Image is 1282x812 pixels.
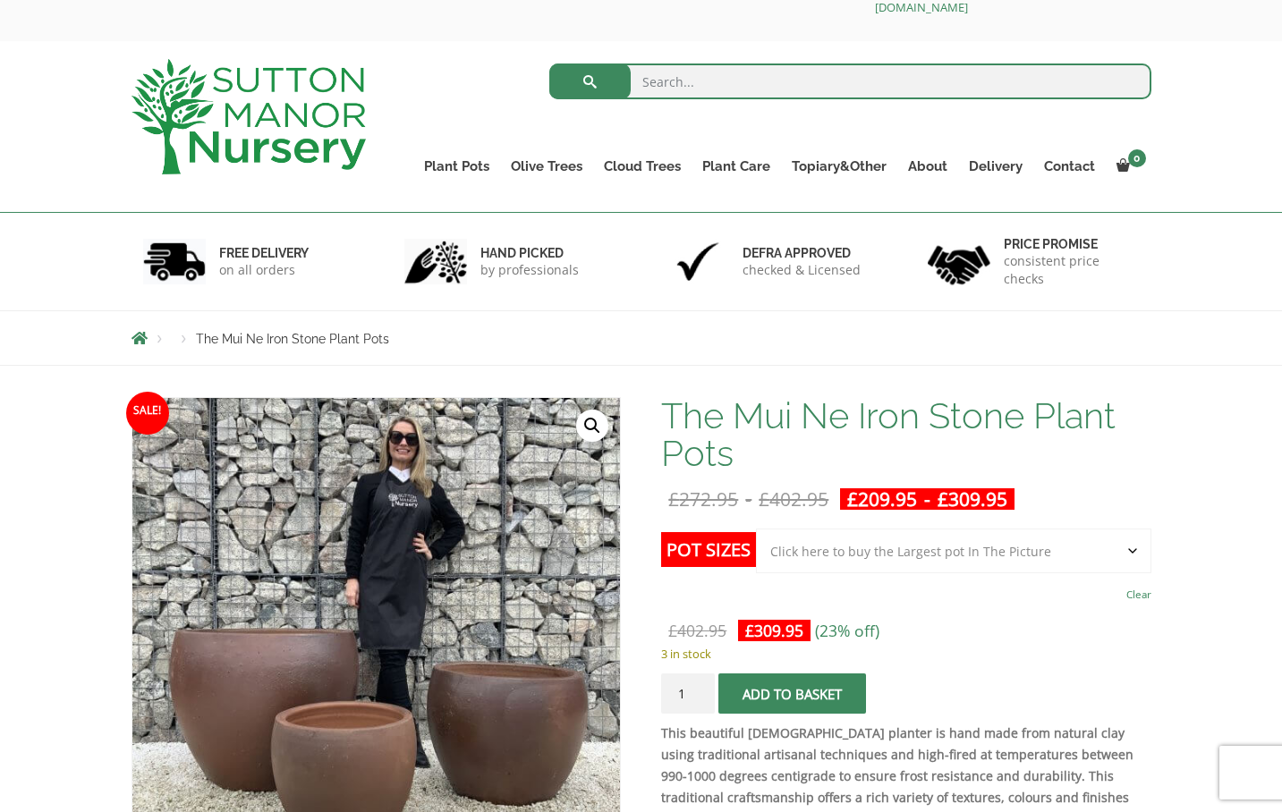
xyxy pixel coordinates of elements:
img: 3.jpg [666,239,729,284]
span: £ [745,620,754,641]
a: Topiary&Other [781,154,897,179]
img: logo [132,59,366,174]
del: - [661,488,836,510]
p: on all orders [219,261,309,279]
h6: Price promise [1004,236,1140,252]
h1: The Mui Ne Iron Stone Plant Pots [661,397,1150,472]
bdi: 402.95 [759,486,828,512]
span: £ [938,486,948,512]
h6: Defra approved [743,245,861,261]
p: checked & Licensed [743,261,861,279]
p: by professionals [480,261,579,279]
img: 1.jpg [143,239,206,284]
button: Add to basket [718,673,866,714]
p: consistent price checks [1004,252,1140,288]
bdi: 309.95 [745,620,803,641]
a: Plant Pots [413,154,500,179]
a: View full-screen image gallery [576,410,608,442]
bdi: 402.95 [668,620,726,641]
img: 4.jpg [928,234,990,289]
span: £ [668,486,679,512]
img: 2.jpg [404,239,467,284]
a: Plant Care [692,154,781,179]
a: Clear options [1126,582,1151,607]
input: Product quantity [661,673,715,714]
h6: FREE DELIVERY [219,245,309,261]
span: £ [847,486,858,512]
bdi: 309.95 [938,486,1007,512]
a: Delivery [958,154,1033,179]
h6: hand picked [480,245,579,261]
span: (23% off) [815,620,879,641]
bdi: 272.95 [668,486,738,512]
a: About [897,154,958,179]
span: £ [668,620,677,641]
a: 0 [1106,154,1151,179]
label: Pot Sizes [661,532,756,567]
bdi: 209.95 [847,486,917,512]
span: The Mui Ne Iron Stone Plant Pots [196,332,389,346]
a: Olive Trees [500,154,593,179]
nav: Breadcrumbs [132,331,1151,345]
a: Contact [1033,154,1106,179]
span: 0 [1128,149,1146,167]
p: 3 in stock [661,643,1150,664]
input: Search... [549,63,1151,99]
ins: - [840,488,1015,510]
span: Sale! [126,392,169,435]
a: Cloud Trees [593,154,692,179]
span: £ [759,486,769,512]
